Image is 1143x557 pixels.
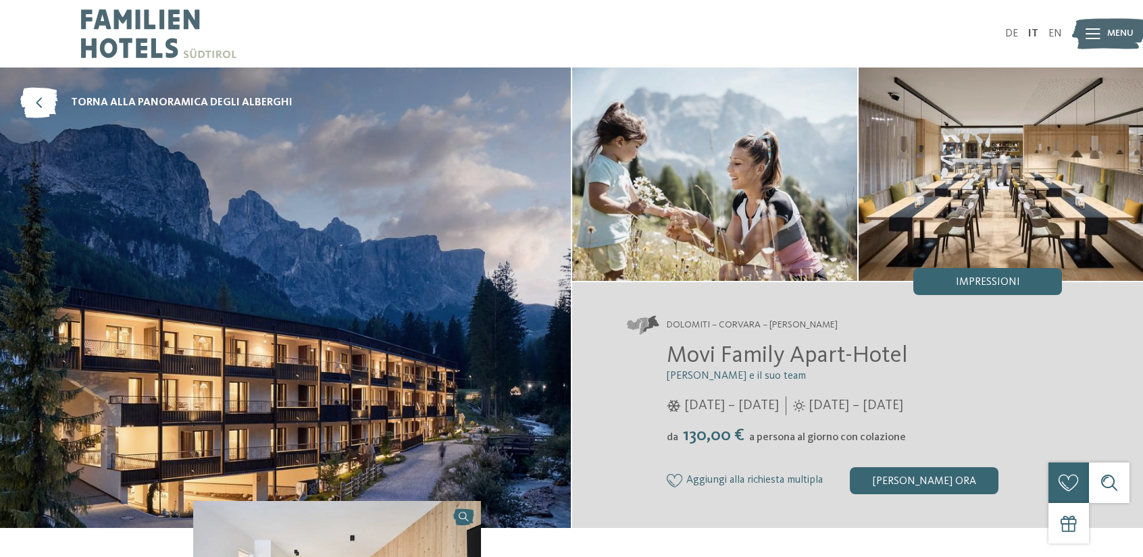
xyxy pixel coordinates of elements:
[1107,27,1134,41] span: Menu
[686,475,823,487] span: Aggiungi alla richiesta multipla
[667,371,806,381] span: [PERSON_NAME] e il suo team
[667,344,908,367] span: Movi Family Apart-Hotel
[684,396,779,415] span: [DATE] – [DATE]
[667,400,681,412] i: Orari d'apertura inverno
[20,88,293,118] a: torna alla panoramica degli alberghi
[1048,28,1062,39] a: EN
[793,400,805,412] i: Orari d'apertura estate
[809,396,903,415] span: [DATE] – [DATE]
[1005,28,1018,39] a: DE
[667,319,838,332] span: Dolomiti – Corvara – [PERSON_NAME]
[71,95,293,110] span: torna alla panoramica degli alberghi
[572,68,857,281] img: Una stupenda vacanza in famiglia a Corvara
[956,277,1020,288] span: Impressioni
[1028,28,1038,39] a: IT
[680,427,748,444] span: 130,00 €
[749,432,906,443] span: a persona al giorno con colazione
[850,467,998,494] div: [PERSON_NAME] ora
[667,432,678,443] span: da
